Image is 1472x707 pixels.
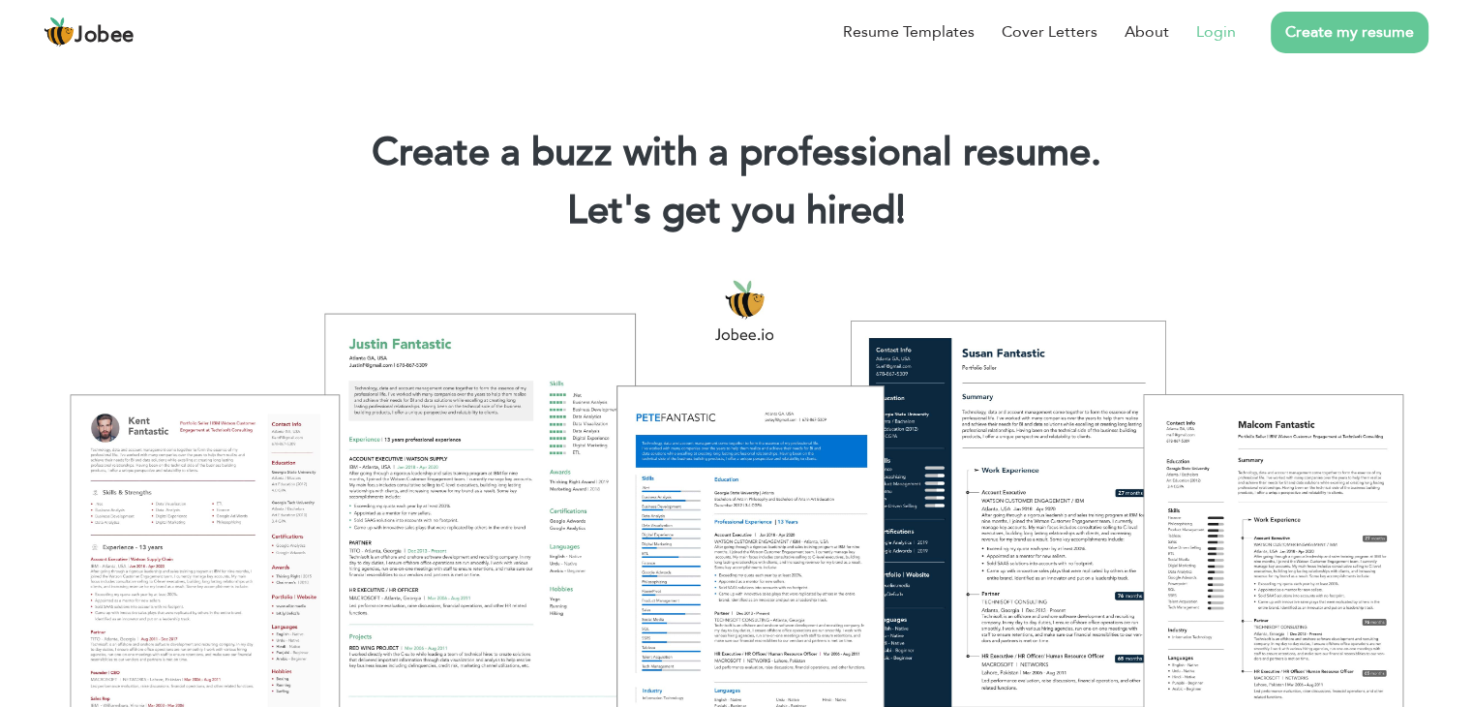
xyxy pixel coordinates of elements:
[29,128,1443,178] h1: Create a buzz with a professional resume.
[44,16,75,47] img: jobee.io
[44,16,135,47] a: Jobee
[75,25,135,46] span: Jobee
[1271,12,1428,53] a: Create my resume
[1196,20,1236,44] a: Login
[1002,20,1097,44] a: Cover Letters
[896,184,905,237] span: |
[662,184,906,237] span: get you hired!
[29,186,1443,236] h2: Let's
[1125,20,1169,44] a: About
[843,20,975,44] a: Resume Templates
